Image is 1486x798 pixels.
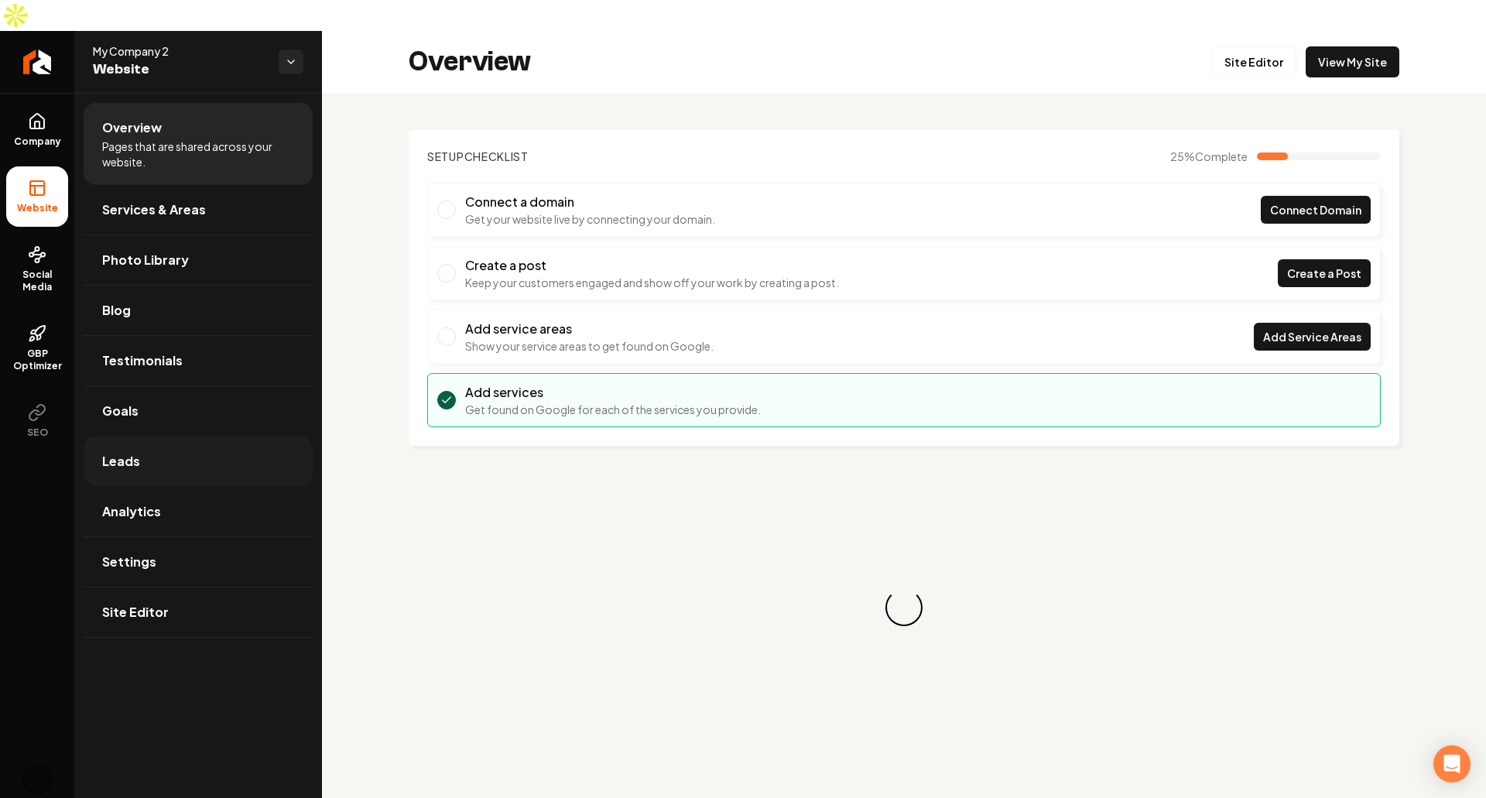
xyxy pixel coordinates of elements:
[1270,202,1361,218] span: Connect Domain
[1261,196,1371,224] a: Connect Domain
[8,135,67,148] span: Company
[84,386,313,436] a: Goals
[102,251,189,269] span: Photo Library
[84,587,313,637] a: Site Editor
[1211,46,1296,77] a: Site Editor
[409,46,531,77] h2: Overview
[102,139,294,170] span: Pages that are shared across your website.
[84,437,313,486] a: Leads
[1433,745,1471,783] div: Open Intercom Messenger
[427,149,529,164] h2: Checklist
[6,100,68,160] a: Company
[6,391,68,451] button: SEO
[102,603,169,622] span: Site Editor
[93,43,266,59] span: My Company 2
[84,336,313,385] a: Testimonials
[11,202,64,214] span: Website
[22,764,53,795] img: Sagar Soni
[427,149,464,163] span: Setup
[102,402,139,420] span: Goals
[1306,46,1399,77] a: View My Site
[102,118,162,137] span: Overview
[102,301,131,320] span: Blog
[6,233,68,306] a: Social Media
[21,426,54,439] span: SEO
[93,59,266,80] span: Website
[102,452,140,471] span: Leads
[1287,265,1361,282] span: Create a Post
[102,351,183,370] span: Testimonials
[879,583,928,632] div: Loading
[465,338,714,354] p: Show your service areas to get found on Google.
[6,269,68,293] span: Social Media
[84,185,313,235] a: Services & Areas
[102,502,161,521] span: Analytics
[6,312,68,385] a: GBP Optimizer
[1278,259,1371,287] a: Create a Post
[465,211,715,227] p: Get your website live by connecting your domain.
[102,553,156,571] span: Settings
[465,402,761,417] p: Get found on Google for each of the services you provide.
[465,383,761,402] h3: Add services
[22,764,53,795] button: Open user button
[1263,329,1361,345] span: Add Service Areas
[465,320,714,338] h3: Add service areas
[102,200,206,219] span: Services & Areas
[465,256,839,275] h3: Create a post
[23,50,52,74] img: Rebolt Logo
[465,275,839,290] p: Keep your customers engaged and show off your work by creating a post.
[1170,149,1248,164] span: 25 %
[84,235,313,285] a: Photo Library
[1195,149,1248,163] span: Complete
[84,537,313,587] a: Settings
[6,348,68,372] span: GBP Optimizer
[84,487,313,536] a: Analytics
[1254,323,1371,351] a: Add Service Areas
[465,193,715,211] h3: Connect a domain
[84,286,313,335] a: Blog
